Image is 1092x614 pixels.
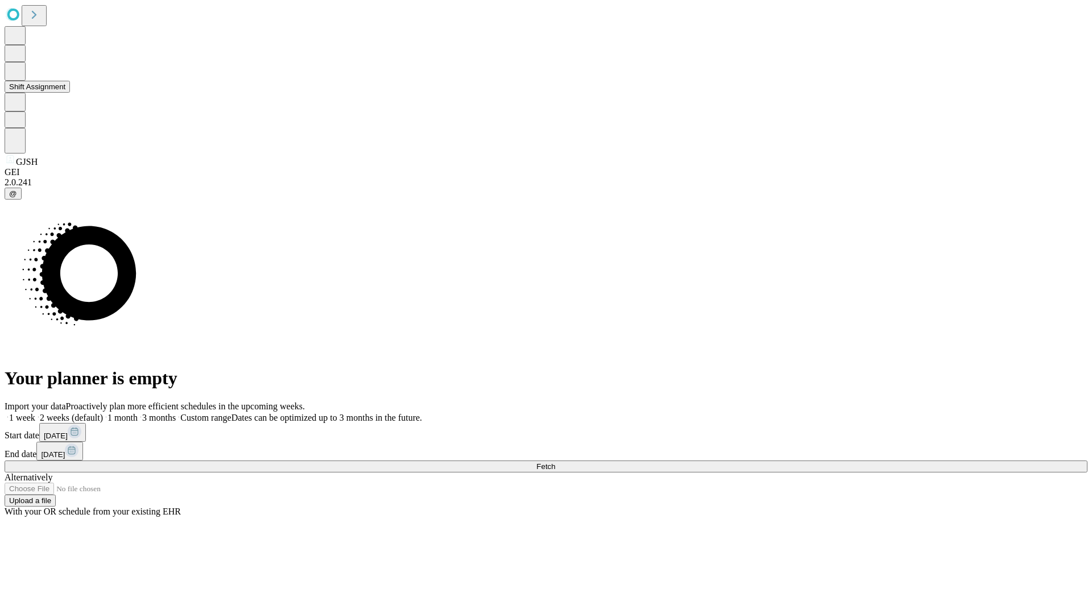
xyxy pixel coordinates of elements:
[39,423,86,442] button: [DATE]
[142,413,176,422] span: 3 months
[5,177,1087,188] div: 2.0.241
[5,81,70,93] button: Shift Assignment
[44,432,68,440] span: [DATE]
[5,368,1087,389] h1: Your planner is empty
[66,401,305,411] span: Proactively plan more efficient schedules in the upcoming weeks.
[40,413,103,422] span: 2 weeks (default)
[9,189,17,198] span: @
[16,157,38,167] span: GJSH
[5,495,56,507] button: Upload a file
[5,167,1087,177] div: GEI
[36,442,83,460] button: [DATE]
[231,413,422,422] span: Dates can be optimized up to 3 months in the future.
[5,423,1087,442] div: Start date
[536,462,555,471] span: Fetch
[5,507,181,516] span: With your OR schedule from your existing EHR
[5,460,1087,472] button: Fetch
[5,472,52,482] span: Alternatively
[5,401,66,411] span: Import your data
[5,442,1087,460] div: End date
[107,413,138,422] span: 1 month
[5,188,22,200] button: @
[41,450,65,459] span: [DATE]
[180,413,231,422] span: Custom range
[9,413,35,422] span: 1 week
